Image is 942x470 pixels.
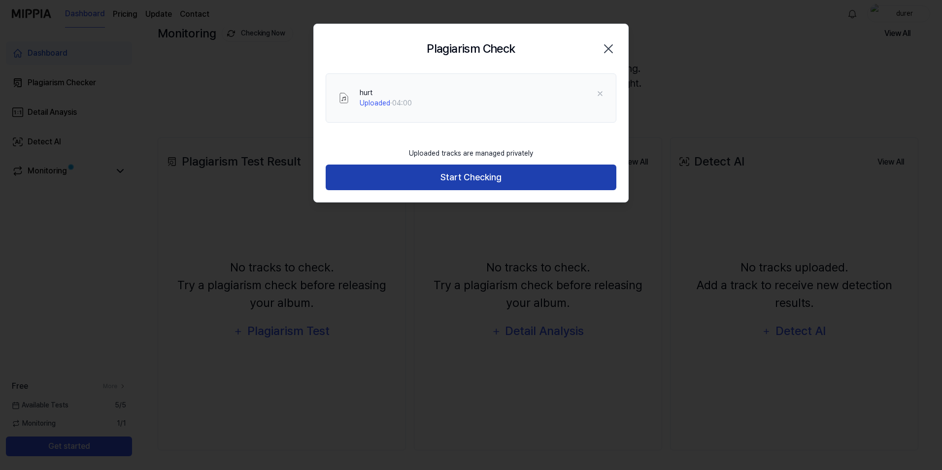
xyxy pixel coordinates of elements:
div: · 04:00 [360,98,412,108]
div: Uploaded tracks are managed privately [403,142,539,165]
span: Uploaded [360,99,390,107]
img: File Select [338,92,350,104]
div: hurt [360,88,412,98]
h2: Plagiarism Check [427,40,515,58]
button: Start Checking [326,165,616,191]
